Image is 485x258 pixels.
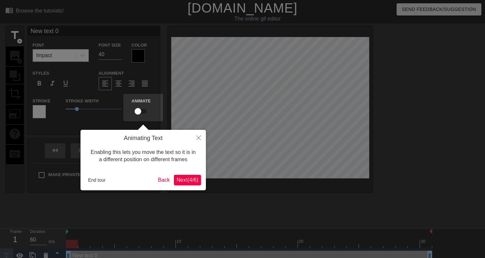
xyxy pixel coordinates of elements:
span: Next ( 4 / 6 ) [177,177,198,183]
div: Enabling this lets you move the text so it is in a different position on different frames [85,142,201,170]
button: Close [191,130,206,145]
button: Next [174,175,201,185]
button: End tour [85,175,108,185]
h4: Animating Text [85,135,201,142]
button: Back [155,175,173,185]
